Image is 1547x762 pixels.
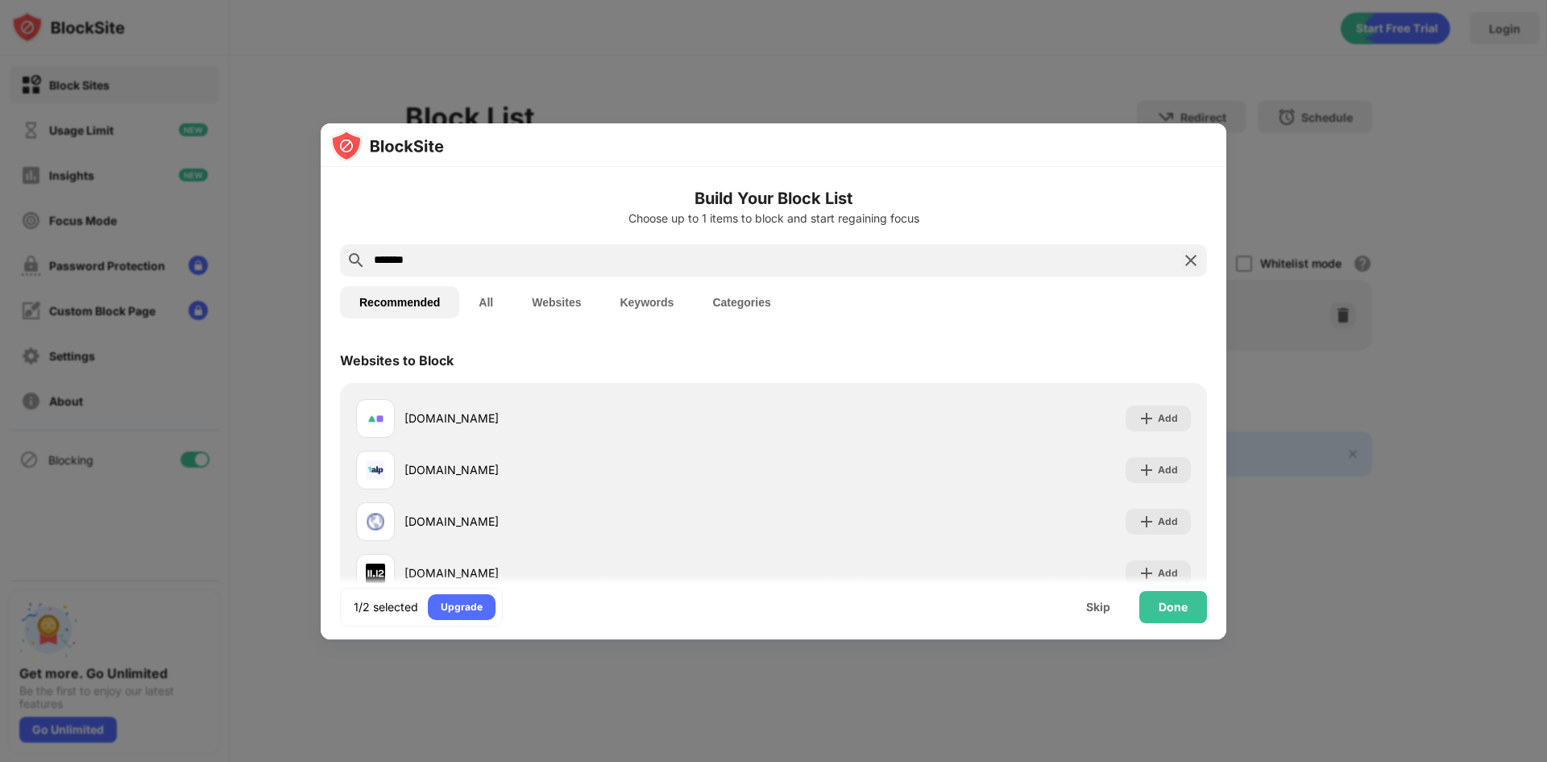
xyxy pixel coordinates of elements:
[366,512,385,531] img: favicons
[354,599,418,615] div: 1/2 selected
[1158,410,1178,427] div: Add
[1159,601,1188,614] div: Done
[600,286,693,319] button: Keywords
[330,130,444,162] img: logo-blocksite.svg
[693,286,790,319] button: Categories
[404,461,773,478] div: [DOMAIN_NAME]
[366,564,385,583] img: favicons
[404,410,773,427] div: [DOMAIN_NAME]
[1158,514,1178,530] div: Add
[340,352,454,369] div: Websites to Block
[340,286,459,319] button: Recommended
[1158,565,1178,581] div: Add
[340,186,1207,210] h6: Build Your Block List
[346,251,366,270] img: search.svg
[1086,601,1110,614] div: Skip
[1181,251,1201,270] img: search-close
[366,460,385,480] img: favicons
[459,286,512,319] button: All
[366,409,385,428] img: favicons
[512,286,600,319] button: Websites
[441,599,483,615] div: Upgrade
[404,513,773,530] div: [DOMAIN_NAME]
[340,212,1207,225] div: Choose up to 1 items to block and start regaining focus
[1158,462,1178,478] div: Add
[404,564,773,581] div: [DOMAIN_NAME]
